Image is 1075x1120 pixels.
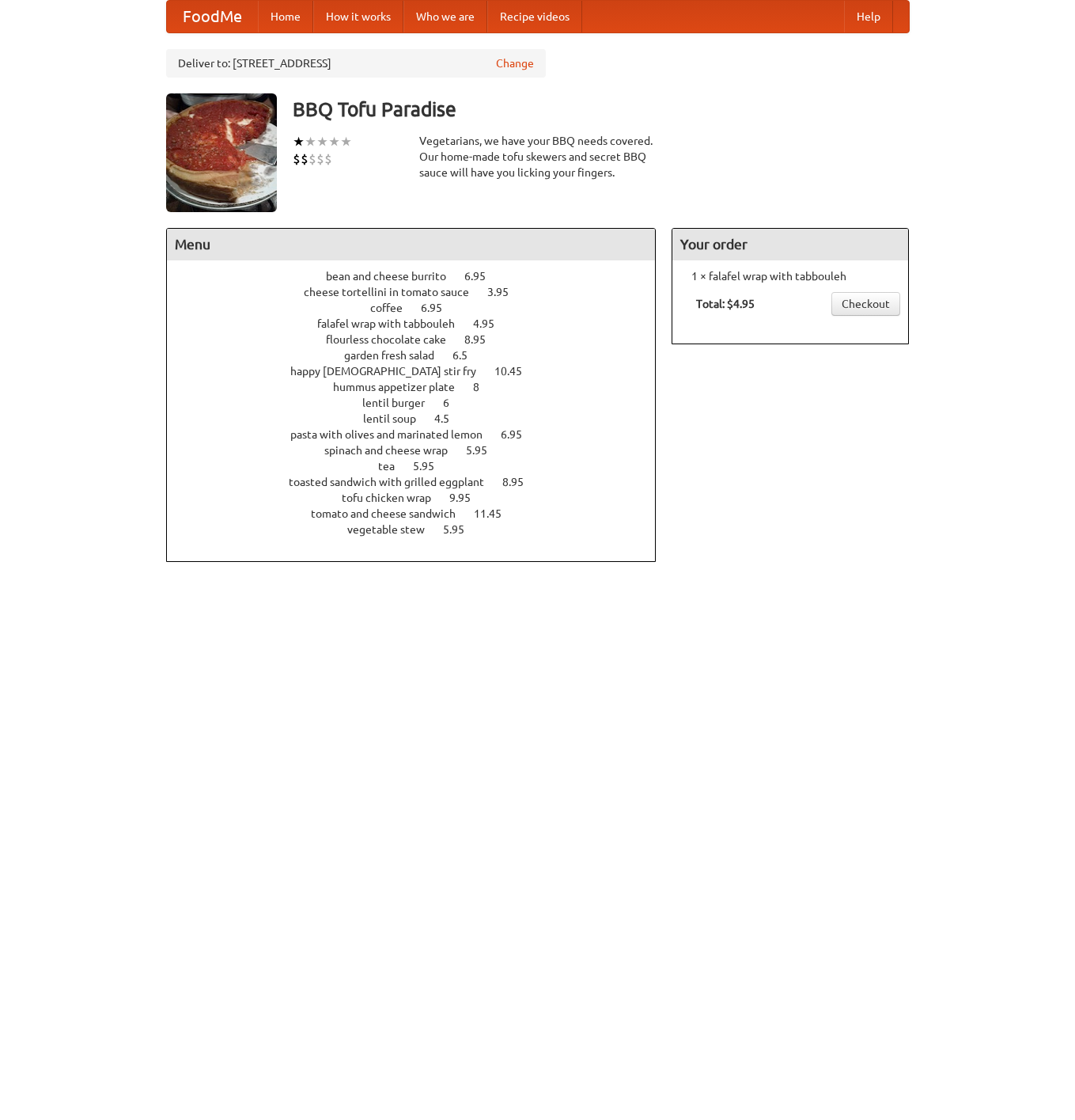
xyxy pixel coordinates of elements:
[290,365,492,378] span: happy [DEMOGRAPHIC_DATA] stir fry
[831,292,900,316] a: Checkout
[342,492,500,504] a: tofu chicken wrap 9.95
[324,150,332,168] li: $
[166,49,546,78] div: Deliver to: [STREET_ADDRESS]
[258,1,313,32] a: Home
[301,150,308,168] li: $
[289,476,553,488] a: toasted sandwich with grilled eggplant 8.95
[313,1,403,32] a: How it works
[443,523,480,536] span: 5.95
[502,476,539,488] span: 8.95
[342,492,447,504] span: tofu chicken wrap
[363,412,432,425] span: lentil soup
[696,298,755,310] b: Total: $4.95
[378,460,411,473] span: tea
[316,150,324,168] li: $
[293,133,305,150] li: ★
[167,1,258,32] a: FoodMe
[487,1,582,32] a: Recipe videos
[326,333,462,346] span: flourless chocolate cake
[363,412,479,425] a: lentil soup 4.5
[328,133,340,150] li: ★
[344,349,450,362] span: garden fresh salad
[473,317,510,330] span: 4.95
[333,381,471,393] span: hummus appetizer plate
[421,302,458,314] span: 6.95
[340,133,352,150] li: ★
[419,133,657,180] div: Vegetarians, we have your BBQ needs covered. Our home-made tofu skewers and secret BBQ sauce will...
[289,476,500,488] span: toasted sandwich with grilled eggplant
[370,302,471,314] a: coffee 6.95
[362,397,479,409] a: lentil burger 6
[317,317,524,330] a: falafel wrap with tabbouleh 4.95
[672,229,908,260] h4: Your order
[362,397,441,409] span: lentil burger
[305,133,316,150] li: ★
[370,302,418,314] span: coffee
[378,460,464,473] a: tea 5.95
[326,333,515,346] a: flourless chocolate cake 8.95
[290,428,498,441] span: pasta with olives and marinated lemon
[311,507,531,520] a: tomato and cheese sandwich 11.45
[311,507,471,520] span: tomato and cheese sandwich
[290,365,551,378] a: happy [DEMOGRAPHIC_DATA] stir fry 10.45
[466,444,503,457] span: 5.95
[324,444,517,457] a: spinach and cheese wrap 5.95
[434,412,465,425] span: 4.5
[452,349,483,362] span: 6.5
[326,270,462,283] span: bean and cheese burrito
[464,333,502,346] span: 8.95
[449,492,486,504] span: 9.95
[473,381,495,393] span: 8
[413,460,450,473] span: 5.95
[494,365,538,378] span: 10.45
[293,150,301,168] li: $
[333,381,509,393] a: hummus appetizer plate 8
[167,229,656,260] h4: Menu
[304,286,538,298] a: cheese tortellini in tomato sauce 3.95
[496,55,534,71] a: Change
[680,268,900,284] li: 1 × falafel wrap with tabbouleh
[326,270,515,283] a: bean and cheese burrito 6.95
[501,428,538,441] span: 6.95
[464,270,502,283] span: 6.95
[304,286,485,298] span: cheese tortellini in tomato sauce
[443,397,465,409] span: 6
[844,1,893,32] a: Help
[487,286,524,298] span: 3.95
[474,507,517,520] span: 11.45
[317,317,471,330] span: falafel wrap with tabbouleh
[324,444,464,457] span: spinach and cheese wrap
[403,1,487,32] a: Who we are
[347,523,441,536] span: vegetable stew
[308,150,316,168] li: $
[293,93,910,125] h3: BBQ Tofu Paradise
[166,93,277,212] img: angular.jpg
[290,428,551,441] a: pasta with olives and marinated lemon 6.95
[316,133,328,150] li: ★
[344,349,497,362] a: garden fresh salad 6.5
[347,523,494,536] a: vegetable stew 5.95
